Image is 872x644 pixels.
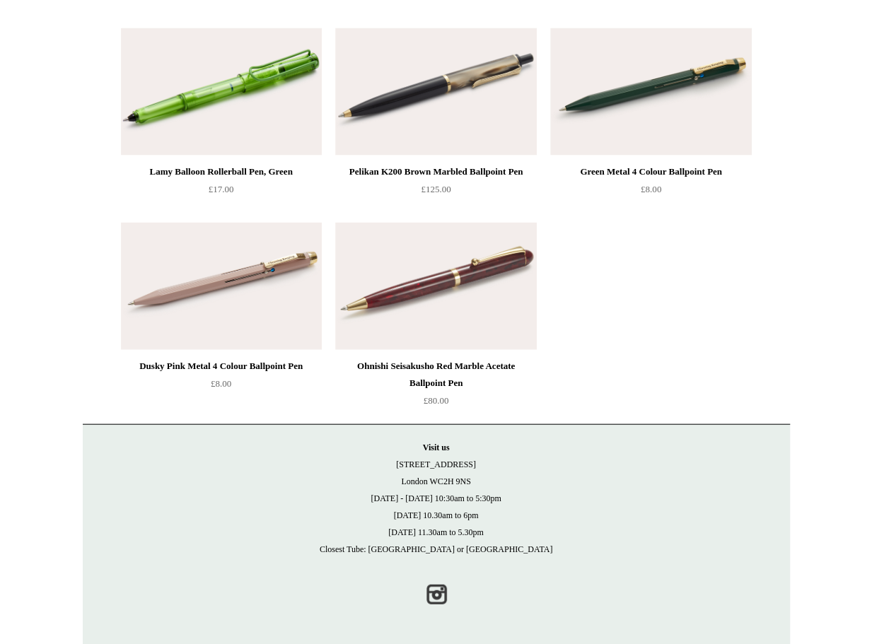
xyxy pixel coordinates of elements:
span: £8.00 [211,378,231,389]
div: Dusky Pink Metal 4 Colour Ballpoint Pen [124,358,318,375]
a: Lamy Balloon Rollerball Pen, Green £17.00 [121,163,322,221]
div: Lamy Balloon Rollerball Pen, Green [124,163,318,180]
span: £8.00 [641,184,661,194]
span: £125.00 [421,184,450,194]
a: Dusky Pink Metal 4 Colour Ballpoint Pen Dusky Pink Metal 4 Colour Ballpoint Pen [121,223,322,350]
div: Ohnishi Seisakusho Red Marble Acetate Ballpoint Pen [339,358,533,392]
a: Ohnishi Seisakusho Red Marble Acetate Ballpoint Pen Ohnishi Seisakusho Red Marble Acetate Ballpoi... [335,223,536,350]
img: Pelikan K200 Brown Marbled Ballpoint Pen [335,28,536,156]
img: Ohnishi Seisakusho Red Marble Acetate Ballpoint Pen [335,223,536,350]
a: Green Metal 4 Colour Ballpoint Pen £8.00 [550,163,751,221]
a: Green Metal 4 Colour Ballpoint Pen Green Metal 4 Colour Ballpoint Pen [550,28,751,156]
img: Lamy Balloon Rollerball Pen, Green [121,28,322,156]
a: Dusky Pink Metal 4 Colour Ballpoint Pen £8.00 [121,358,322,416]
img: Dusky Pink Metal 4 Colour Ballpoint Pen [121,223,322,350]
span: £80.00 [424,395,449,406]
a: Pelikan K200 Brown Marbled Ballpoint Pen Pelikan K200 Brown Marbled Ballpoint Pen [335,28,536,156]
a: Ohnishi Seisakusho Red Marble Acetate Ballpoint Pen £80.00 [335,358,536,416]
span: £17.00 [209,184,234,194]
div: Green Metal 4 Colour Ballpoint Pen [554,163,748,180]
img: Green Metal 4 Colour Ballpoint Pen [550,28,751,156]
a: Pelikan K200 Brown Marbled Ballpoint Pen £125.00 [335,163,536,221]
a: Instagram [421,579,452,610]
a: Lamy Balloon Rollerball Pen, Green Lamy Balloon Rollerball Pen, Green [121,28,322,156]
div: Pelikan K200 Brown Marbled Ballpoint Pen [339,163,533,180]
strong: Visit us [423,443,450,452]
p: [STREET_ADDRESS] London WC2H 9NS [DATE] - [DATE] 10:30am to 5:30pm [DATE] 10.30am to 6pm [DATE] 1... [97,439,776,558]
